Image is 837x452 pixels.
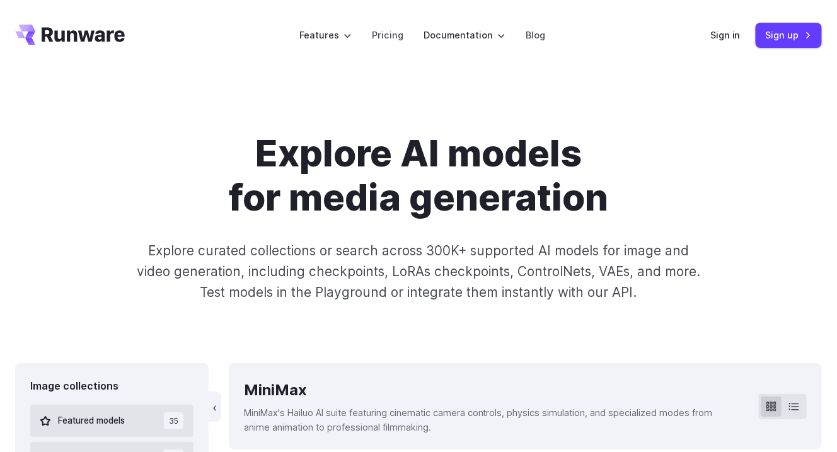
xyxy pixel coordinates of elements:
[372,28,403,42] a: Pricing
[424,28,505,42] label: Documentation
[96,131,741,220] h1: Explore AI models for media generation
[15,25,125,45] a: Go to /
[756,23,822,47] a: Sign up
[710,28,741,42] a: Sign in
[30,378,193,395] div: Image collections
[244,378,739,402] div: MiniMax
[244,405,739,434] p: MiniMax's Hailuo AI suite featuring cinematic camera controls, physics simulation, and specialize...
[209,391,221,422] button: ‹
[299,28,352,42] label: Features
[164,412,183,429] span: 35
[136,240,701,303] p: Explore curated collections or search across 300K+ supported AI models for image and video genera...
[58,414,125,428] span: Featured models
[526,28,545,42] a: Blog
[30,405,193,437] button: Featured models 35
